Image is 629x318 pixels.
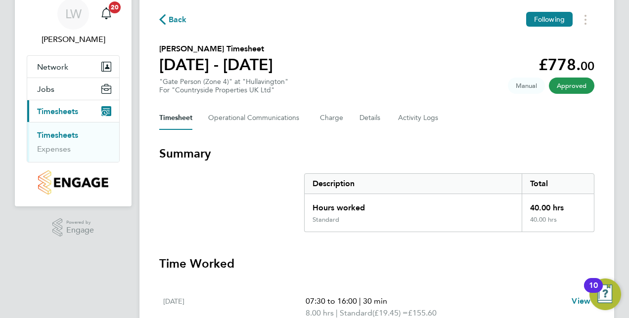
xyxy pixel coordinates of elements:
span: Powered by [66,218,94,227]
div: Total [522,174,594,194]
a: View [572,295,590,307]
h3: Summary [159,146,594,161]
button: Timesheets Menu [577,12,594,27]
span: Jobs [37,84,54,94]
div: Summary [304,173,594,232]
div: Description [305,174,522,194]
span: 8.00 hrs [306,308,334,318]
div: Hours worked [305,194,522,216]
img: countryside-properties-logo-retina.png [38,170,108,195]
span: Timesheets [37,107,78,116]
a: Expenses [37,144,71,154]
span: Liam Wheeler [27,34,120,45]
button: Following [526,12,573,27]
button: Back [159,13,187,26]
span: (£19.45) = [372,308,408,318]
button: Operational Communications [208,106,304,130]
h2: [PERSON_NAME] Timesheet [159,43,273,55]
span: | [359,296,361,306]
span: View [572,296,590,306]
button: Open Resource Center, 10 new notifications [589,278,621,310]
button: Network [27,56,119,78]
span: 07:30 to 16:00 [306,296,357,306]
a: Go to home page [27,170,120,195]
app-decimal: £778. [539,55,594,74]
button: Timesheets [27,100,119,122]
a: Timesheets [37,130,78,140]
a: Powered byEngage [52,218,94,237]
button: Activity Logs [398,106,440,130]
span: Back [169,14,187,26]
span: 00 [581,59,594,73]
span: This timesheet was manually created. [508,78,545,94]
span: LW [65,7,82,20]
button: Charge [320,106,344,130]
h3: Time Worked [159,256,594,272]
span: Engage [66,226,94,235]
span: This timesheet has been approved. [549,78,594,94]
div: Standard [313,216,339,224]
span: £155.60 [408,308,437,318]
div: 10 [589,285,598,298]
span: Network [37,62,68,72]
div: For "Countryside Properties UK Ltd" [159,86,288,94]
div: Timesheets [27,122,119,162]
button: Details [359,106,382,130]
span: Following [534,15,565,24]
button: Timesheet [159,106,192,130]
span: 30 min [363,296,387,306]
span: | [336,308,338,318]
div: 40.00 hrs [522,216,594,232]
div: 40.00 hrs [522,194,594,216]
h1: [DATE] - [DATE] [159,55,273,75]
span: 20 [109,1,121,13]
button: Jobs [27,78,119,100]
div: "Gate Person (Zone 4)" at "Hullavington" [159,78,288,94]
